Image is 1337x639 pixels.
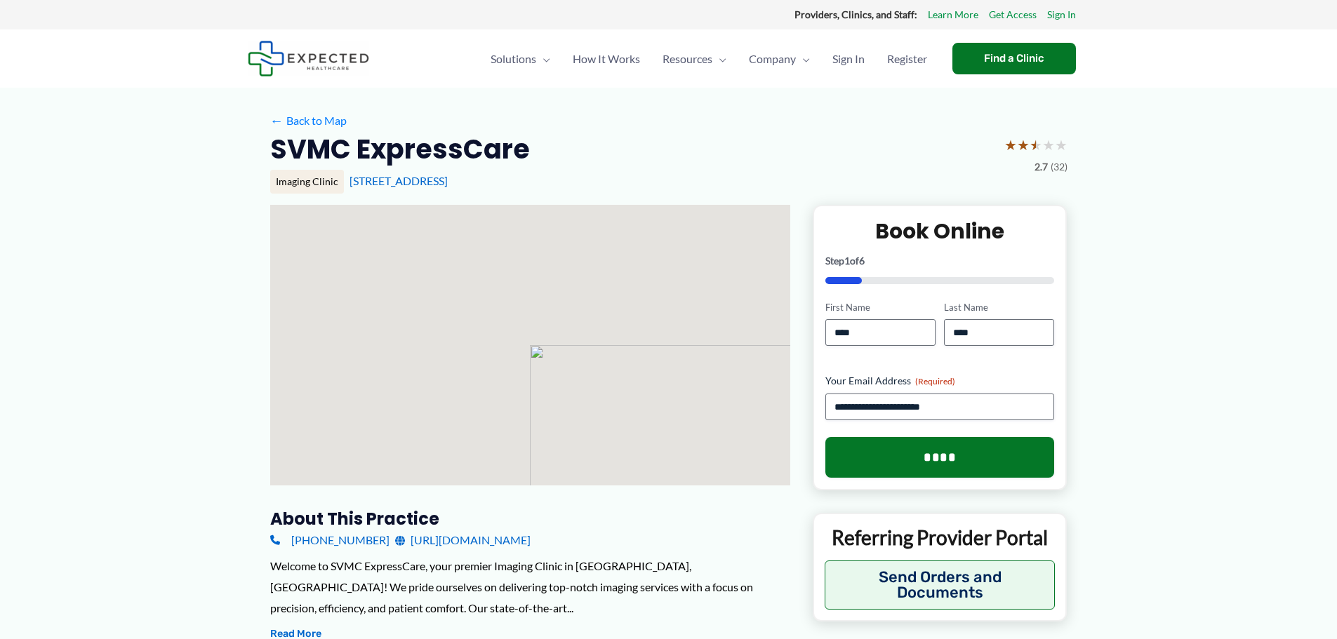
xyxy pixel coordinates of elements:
[749,34,796,83] span: Company
[859,255,865,267] span: 6
[825,525,1056,550] p: Referring Provider Portal
[887,34,927,83] span: Register
[1042,132,1055,158] span: ★
[1004,132,1017,158] span: ★
[876,34,938,83] a: Register
[248,41,369,76] img: Expected Healthcare Logo - side, dark font, small
[738,34,821,83] a: CompanyMenu Toggle
[270,110,347,131] a: ←Back to Map
[270,530,390,551] a: [PHONE_NUMBER]
[825,217,1055,245] h2: Book Online
[915,376,955,386] span: (Required)
[270,556,790,618] div: Welcome to SVMC ExpressCare, your premier Imaging Clinic in [GEOGRAPHIC_DATA], [GEOGRAPHIC_DATA]!...
[536,34,550,83] span: Menu Toggle
[1047,6,1076,24] a: Sign In
[395,530,531,551] a: [URL][DOMAIN_NAME]
[479,34,561,83] a: SolutionsMenu Toggle
[825,560,1056,610] button: Send Orders and Documents
[952,43,1076,74] a: Find a Clinic
[1051,158,1067,176] span: (32)
[825,256,1055,266] p: Step of
[1035,158,1048,176] span: 2.7
[825,301,936,314] label: First Name
[1017,132,1030,158] span: ★
[1055,132,1067,158] span: ★
[270,114,284,127] span: ←
[794,8,917,20] strong: Providers, Clinics, and Staff:
[989,6,1037,24] a: Get Access
[663,34,712,83] span: Resources
[1030,132,1042,158] span: ★
[270,170,344,194] div: Imaging Clinic
[350,174,448,187] a: [STREET_ADDRESS]
[796,34,810,83] span: Menu Toggle
[928,6,978,24] a: Learn More
[832,34,865,83] span: Sign In
[270,132,530,166] h2: SVMC ExpressCare
[825,374,1055,388] label: Your Email Address
[479,34,938,83] nav: Primary Site Navigation
[561,34,651,83] a: How It Works
[944,301,1054,314] label: Last Name
[844,255,850,267] span: 1
[821,34,876,83] a: Sign In
[270,508,790,530] h3: About this practice
[573,34,640,83] span: How It Works
[491,34,536,83] span: Solutions
[712,34,726,83] span: Menu Toggle
[651,34,738,83] a: ResourcesMenu Toggle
